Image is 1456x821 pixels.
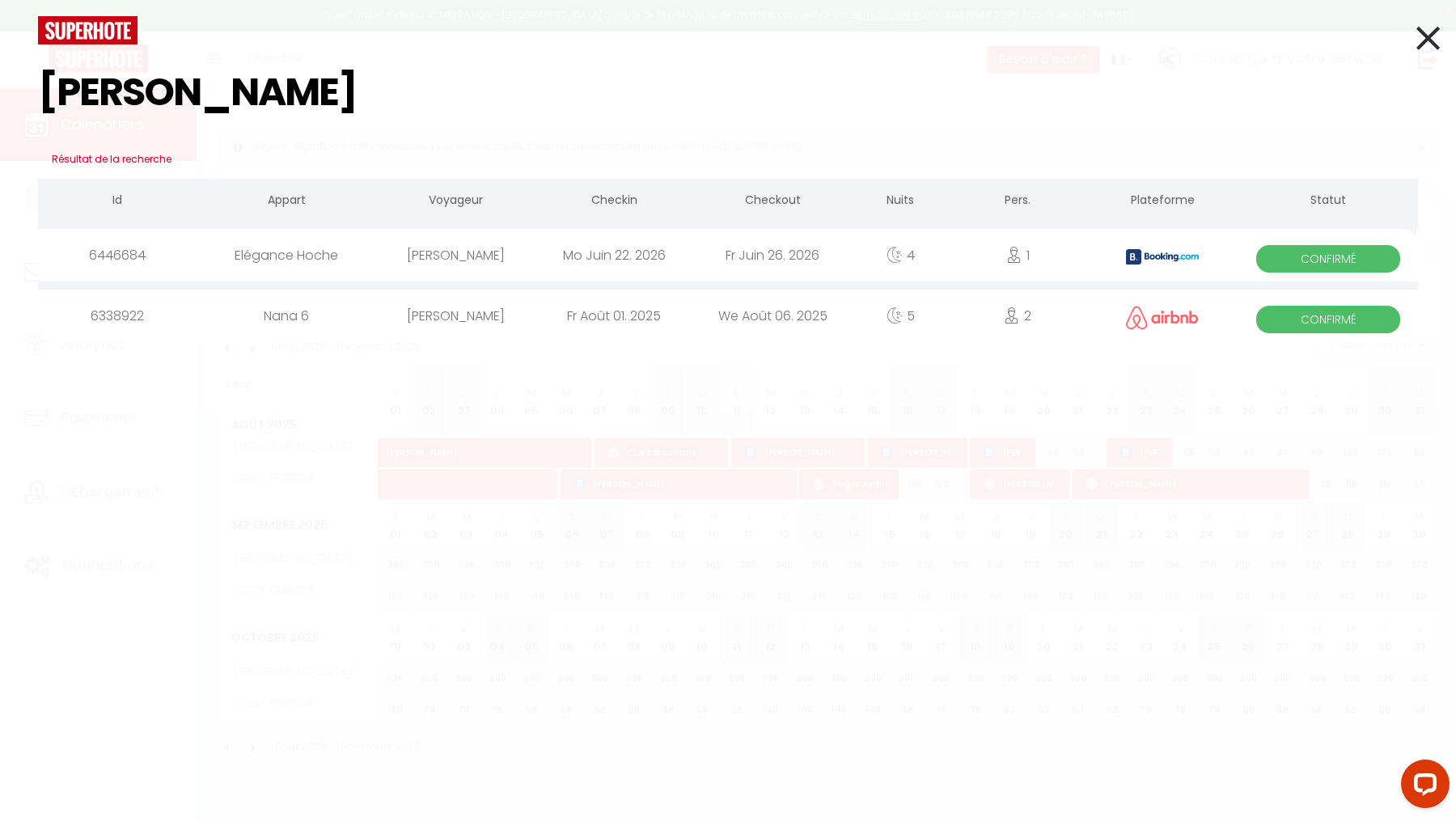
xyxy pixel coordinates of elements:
h3: Résultat de la recherche [38,140,1418,179]
div: [PERSON_NAME] [376,229,535,281]
div: 6338922 [38,290,197,342]
th: Nuits [853,179,949,225]
div: Nana 6 [197,290,376,342]
th: Id [38,179,197,225]
iframe: LiveChat chat widget [1388,753,1456,821]
div: 6446684 [38,229,197,281]
th: Checkout [693,179,852,225]
img: booking2.png [1126,249,1199,264]
img: airbnb2.png [1126,306,1199,329]
div: 1 [949,229,1087,281]
th: Plateforme [1087,179,1239,225]
div: [PERSON_NAME] [376,290,535,342]
div: Fr Juin 26. 2026 [693,229,852,281]
div: 4 [853,229,949,281]
div: We Août 06. 2025 [693,290,852,342]
th: Appart [197,179,376,225]
div: Elégance Hoche [197,229,376,281]
img: logo [38,16,138,44]
input: Tapez pour rechercher... [38,44,1418,140]
div: Mo Juin 22. 2026 [535,229,693,281]
div: 2 [949,290,1087,342]
span: Confirmé [1256,245,1399,273]
span: Confirmé [1256,306,1399,333]
div: Fr Août 01. 2025 [535,290,693,342]
th: Voyageur [376,179,535,225]
th: Checkin [535,179,693,225]
th: Pers. [949,179,1087,225]
th: Statut [1238,179,1418,225]
div: 5 [853,290,949,342]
